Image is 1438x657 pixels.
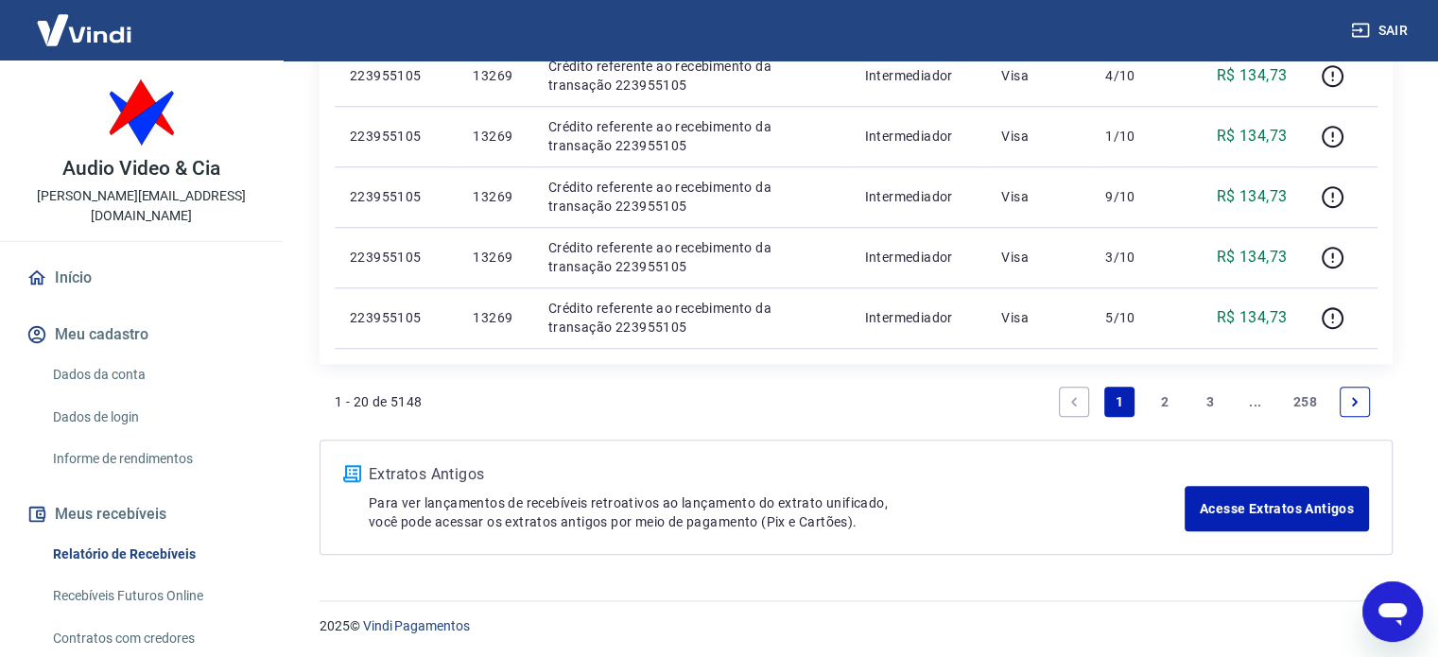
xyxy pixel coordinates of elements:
p: 2025 © [320,616,1393,636]
p: 5/10 [1105,308,1161,327]
p: 1 - 20 de 5148 [335,392,423,411]
a: Jump forward [1240,387,1271,417]
p: 223955105 [350,66,442,85]
p: Extratos Antigos [369,463,1185,486]
p: R$ 134,73 [1217,306,1288,329]
p: 9/10 [1105,187,1161,206]
a: Page 3 [1195,387,1225,417]
p: 13269 [473,187,517,206]
p: 13269 [473,248,517,267]
p: 223955105 [350,308,442,327]
p: R$ 134,73 [1217,64,1288,87]
img: ícone [343,465,361,482]
p: [PERSON_NAME][EMAIL_ADDRESS][DOMAIN_NAME] [15,186,268,226]
p: Intermediador [864,248,971,267]
p: 223955105 [350,127,442,146]
p: Visa [1001,248,1075,267]
p: R$ 134,73 [1217,246,1288,268]
p: Intermediador [864,187,971,206]
a: Acesse Extratos Antigos [1185,486,1369,531]
a: Previous page [1059,387,1089,417]
p: Crédito referente ao recebimento da transação 223955105 [548,178,835,216]
a: Recebíveis Futuros Online [45,577,260,615]
img: 781f5b06-a316-4b54-ab84-1b3890fb34ae.jpeg [104,76,180,151]
p: 13269 [473,66,517,85]
p: Intermediador [864,66,971,85]
a: Início [23,257,260,299]
p: R$ 134,73 [1217,125,1288,147]
p: 1/10 [1105,127,1161,146]
p: 223955105 [350,187,442,206]
a: Dados da conta [45,355,260,394]
iframe: Botão para abrir a janela de mensagens [1362,581,1423,642]
a: Dados de login [45,398,260,437]
button: Meu cadastro [23,314,260,355]
p: Visa [1001,187,1075,206]
p: 13269 [473,308,517,327]
p: Crédito referente ao recebimento da transação 223955105 [548,238,835,276]
p: Visa [1001,308,1075,327]
p: 3/10 [1105,248,1161,267]
button: Sair [1347,13,1415,48]
p: Intermediador [864,127,971,146]
a: Next page [1340,387,1370,417]
a: Vindi Pagamentos [363,618,470,633]
ul: Pagination [1051,379,1377,424]
a: Page 1 is your current page [1104,387,1135,417]
p: Para ver lançamentos de recebíveis retroativos ao lançamento do extrato unificado, você pode aces... [369,493,1185,531]
a: Page 2 [1150,387,1180,417]
a: Relatório de Recebíveis [45,535,260,574]
p: 13269 [473,127,517,146]
a: Page 258 [1286,387,1325,417]
p: Crédito referente ao recebimento da transação 223955105 [548,117,835,155]
p: Visa [1001,66,1075,85]
p: R$ 134,73 [1217,185,1288,208]
img: Vindi [23,1,146,59]
button: Meus recebíveis [23,493,260,535]
p: 4/10 [1105,66,1161,85]
a: Informe de rendimentos [45,440,260,478]
p: Crédito referente ao recebimento da transação 223955105 [548,57,835,95]
p: Audio Video & Cia [62,159,219,179]
p: Intermediador [864,308,971,327]
p: Crédito referente ao recebimento da transação 223955105 [548,299,835,337]
p: Visa [1001,127,1075,146]
p: 223955105 [350,248,442,267]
